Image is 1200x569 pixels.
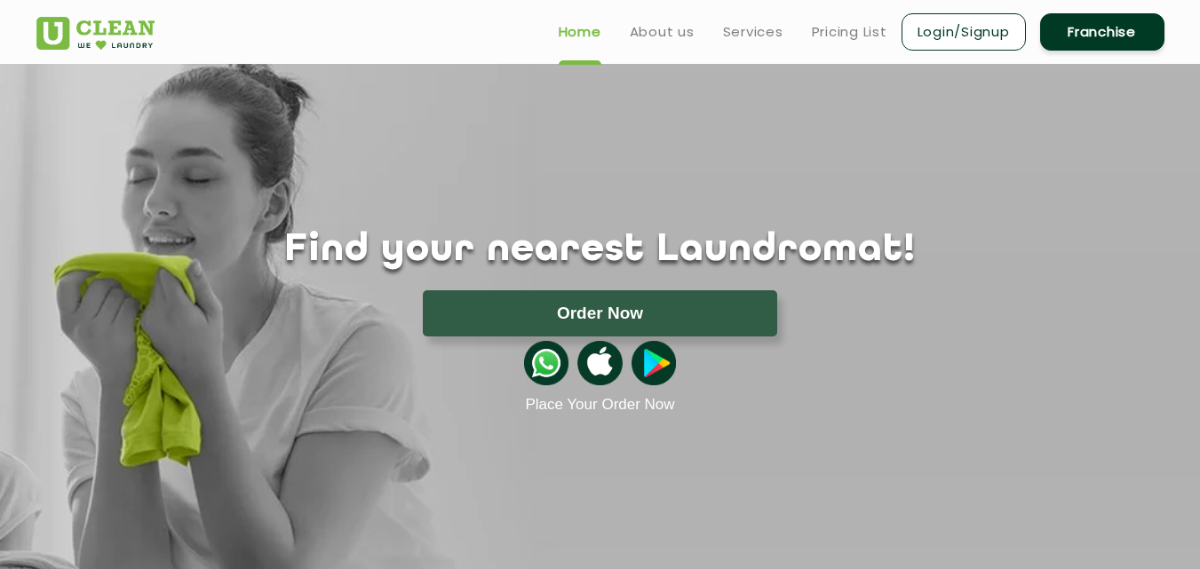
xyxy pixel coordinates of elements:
button: Order Now [423,290,777,336]
a: About us [630,21,695,43]
a: Services [723,21,783,43]
a: Place Your Order Now [525,396,674,414]
img: apple-icon.png [577,341,622,385]
img: playstoreicon.png [632,341,676,385]
a: Pricing List [812,21,887,43]
a: Home [559,21,601,43]
img: whatsappicon.png [524,341,568,385]
h1: Find your nearest Laundromat! [23,228,1178,273]
a: Login/Signup [902,13,1026,51]
a: Franchise [1040,13,1164,51]
img: UClean Laundry and Dry Cleaning [36,17,155,50]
